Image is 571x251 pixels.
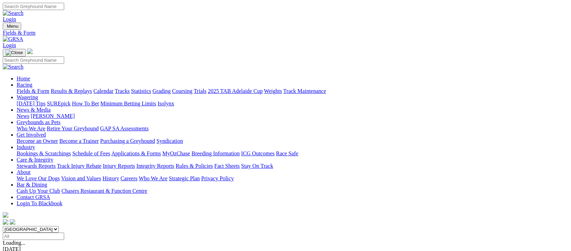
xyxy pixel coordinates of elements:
a: Retire Your Greyhound [47,125,99,131]
a: Privacy Policy [201,175,234,181]
span: Loading... [3,240,25,246]
a: Tracks [115,88,130,94]
a: Careers [120,175,137,181]
div: Wagering [17,101,568,107]
a: Integrity Reports [136,163,174,169]
a: Login To Blackbook [17,200,62,206]
input: Search [3,57,64,64]
a: Grading [153,88,171,94]
a: Syndication [156,138,183,144]
a: Coursing [172,88,193,94]
a: Chasers Restaurant & Function Centre [61,188,147,194]
a: Who We Are [139,175,168,181]
a: About [17,169,31,175]
a: Fields & Form [3,30,568,36]
a: Industry [17,144,35,150]
a: Applications & Forms [111,150,161,156]
a: Fields & Form [17,88,49,94]
a: [PERSON_NAME] [31,113,75,119]
a: Statistics [131,88,151,94]
a: [DATE] Tips [17,101,45,106]
span: Menu [7,24,18,29]
a: Contact GRSA [17,194,50,200]
a: 2025 TAB Adelaide Cup [208,88,263,94]
div: About [17,175,568,182]
input: Search [3,3,64,10]
a: Stewards Reports [17,163,56,169]
a: Race Safe [276,150,298,156]
div: Bar & Dining [17,188,568,194]
div: Care & Integrity [17,163,568,169]
img: logo-grsa-white.png [27,49,33,54]
img: Close [6,50,23,55]
img: GRSA [3,36,23,42]
a: GAP SA Assessments [100,125,149,131]
a: Cash Up Your Club [17,188,60,194]
a: Wagering [17,94,38,100]
a: Minimum Betting Limits [100,101,156,106]
img: twitter.svg [10,219,15,225]
div: Industry [17,150,568,157]
img: logo-grsa-white.png [3,212,8,218]
div: Racing [17,88,568,94]
a: Track Maintenance [283,88,326,94]
a: Breeding Information [191,150,240,156]
div: News & Media [17,113,568,119]
button: Toggle navigation [3,49,26,57]
a: Track Injury Rebate [57,163,101,169]
a: Who We Are [17,125,45,131]
a: Purchasing a Greyhound [100,138,155,144]
div: Get Involved [17,138,568,144]
a: Care & Integrity [17,157,53,163]
input: Select date [3,233,64,240]
a: Bookings & Scratchings [17,150,71,156]
a: News [17,113,29,119]
a: Schedule of Fees [72,150,110,156]
img: Search [3,64,24,70]
a: Racing [17,82,32,88]
a: Trials [194,88,206,94]
a: Results & Replays [51,88,92,94]
img: Search [3,10,24,16]
a: Login [3,42,16,48]
a: SUREpick [47,101,70,106]
a: Become a Trainer [59,138,99,144]
a: ICG Outcomes [241,150,274,156]
a: MyOzChase [162,150,190,156]
a: Stay On Track [241,163,273,169]
a: Get Involved [17,132,46,138]
img: facebook.svg [3,219,8,225]
a: History [102,175,119,181]
a: Fact Sheets [214,163,240,169]
a: Strategic Plan [169,175,200,181]
a: Bar & Dining [17,182,47,188]
a: We Love Our Dogs [17,175,60,181]
button: Toggle navigation [3,23,21,30]
a: Injury Reports [103,163,135,169]
a: Become an Owner [17,138,58,144]
a: News & Media [17,107,51,113]
a: Login [3,16,16,22]
a: How To Bet [72,101,99,106]
a: Home [17,76,30,81]
a: Rules & Policies [176,163,213,169]
div: Greyhounds as Pets [17,125,568,132]
a: Greyhounds as Pets [17,119,60,125]
a: Weights [264,88,282,94]
a: Calendar [93,88,113,94]
a: Vision and Values [61,175,101,181]
a: Isolynx [157,101,174,106]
